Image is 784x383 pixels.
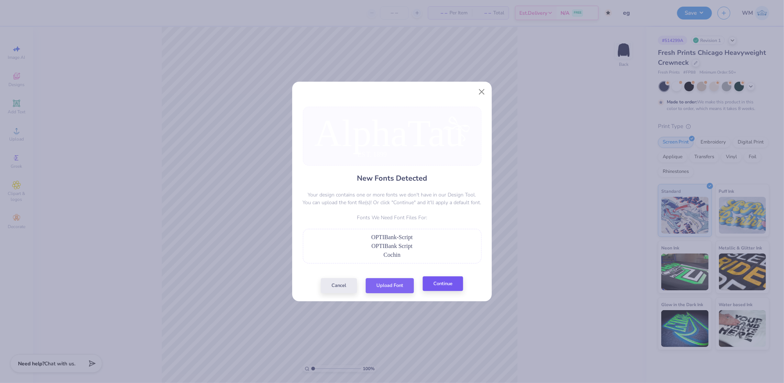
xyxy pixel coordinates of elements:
[383,252,400,258] span: Cochin
[372,243,413,249] span: OPTIBank Script
[423,276,463,291] button: Continue
[357,173,427,184] h4: New Fonts Detected
[303,214,482,221] p: Fonts We Need Font Files For:
[321,278,357,293] button: Cancel
[303,191,482,206] p: Your design contains one or more fonts we don't have in our Design Tool. You can upload the font ...
[475,85,489,99] button: Close
[371,234,413,240] span: OPTIBank-Script
[366,278,414,293] button: Upload Font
